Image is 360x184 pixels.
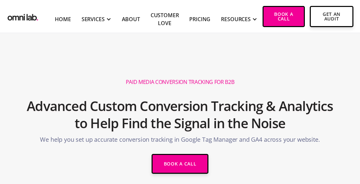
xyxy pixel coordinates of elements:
[7,11,39,21] a: home
[126,79,234,86] h1: Paid Media Conversion Tracking for B2B
[7,11,39,21] img: Omni Lab: B2B SaaS Demand Generation Agency
[40,135,320,147] p: We help you set up accurate conversion tracking in Google Tag Manager and GA4 across your website.
[152,154,209,174] a: Book a Call
[122,15,140,23] a: About
[23,94,337,135] h2: Advanced Custom Conversion Tracking & Analytics to Help Find the Signal in the Noise
[55,15,71,23] a: Home
[221,15,251,23] div: RESOURCES
[310,6,353,27] a: Get An Audit
[189,15,210,23] a: Pricing
[263,6,305,27] a: Book a Call
[151,11,179,27] a: Customer Love
[327,152,360,184] iframe: Chat Widget
[82,15,105,23] div: SERVICES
